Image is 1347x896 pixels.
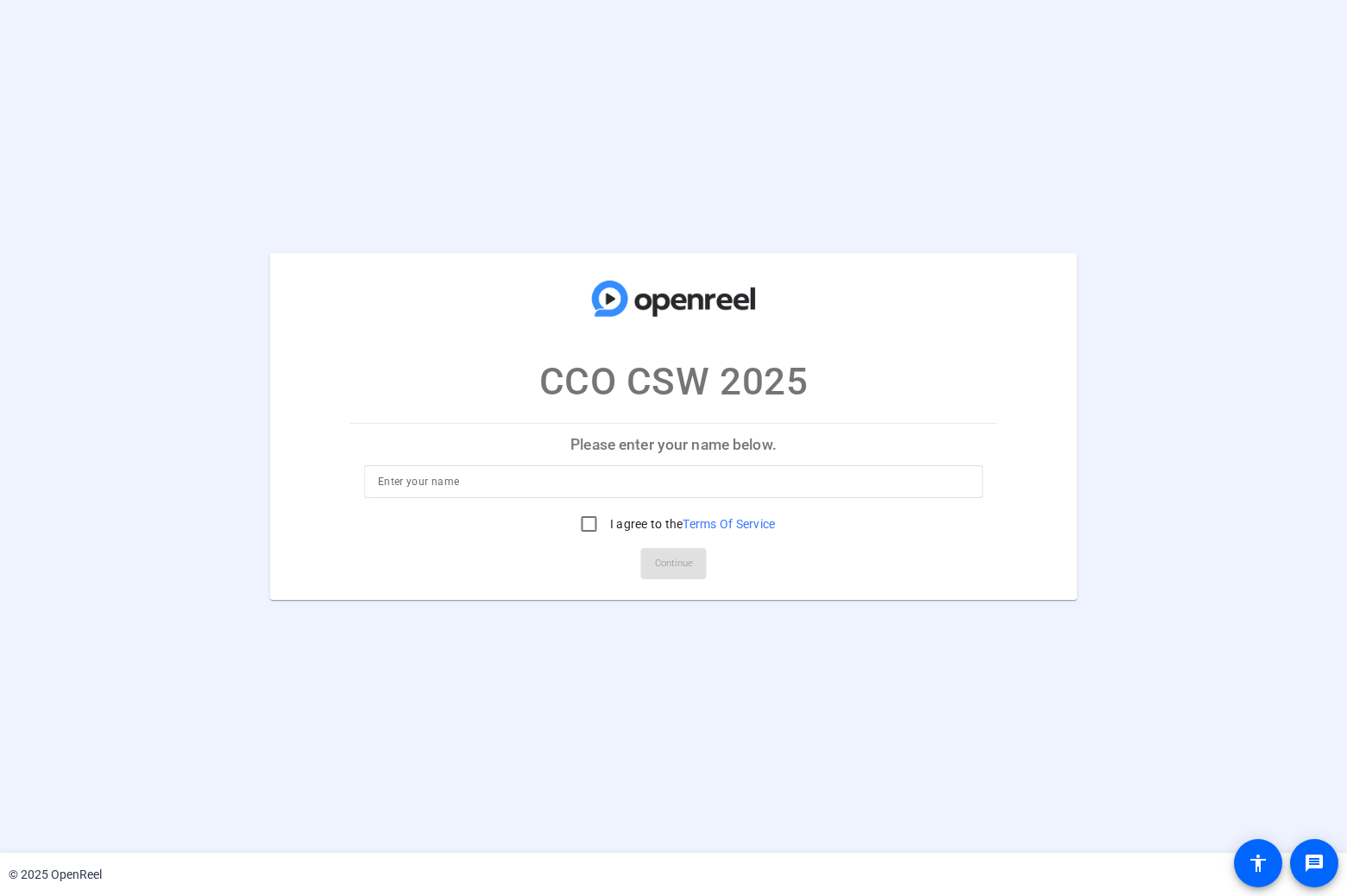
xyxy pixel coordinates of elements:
img: company-logo [588,270,760,327]
input: Enter your name [378,471,969,492]
div: © 2025 OpenReel [9,866,102,884]
mat-icon: accessibility [1248,853,1268,874]
mat-icon: message [1304,853,1325,874]
label: I agree to the [607,515,776,533]
a: Terms Of Service [683,517,775,531]
p: Please enter your name below. [350,424,997,465]
p: CCO CSW 2025 [539,353,809,410]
